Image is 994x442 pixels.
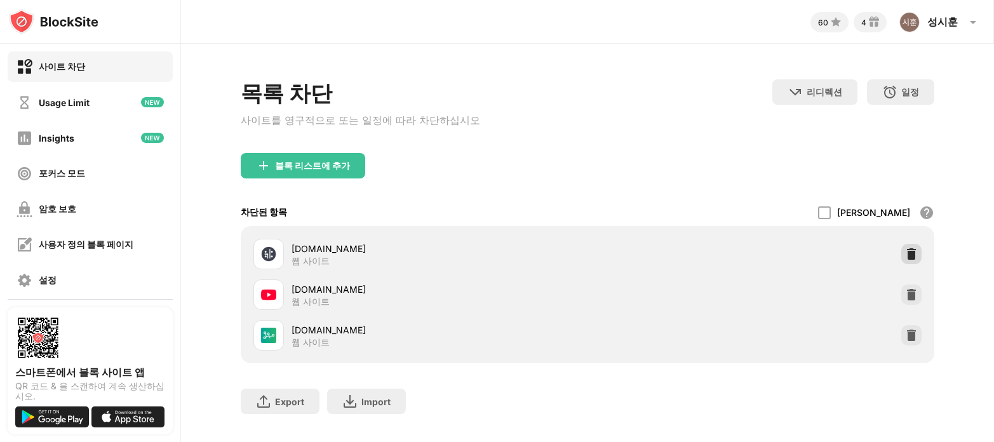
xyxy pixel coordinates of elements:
img: logo-blocksite.svg [9,9,98,34]
div: 차단된 항목 [241,206,287,218]
div: [PERSON_NAME] [837,207,910,218]
div: [DOMAIN_NAME] [292,283,588,296]
div: 웹 사이트 [292,296,330,307]
div: Import [361,396,391,407]
div: Usage Limit [39,97,90,108]
img: focus-off.svg [17,166,32,182]
div: 4 [861,18,866,27]
img: settings-off.svg [17,272,32,288]
img: block-on.svg [17,59,32,75]
img: favicons [261,328,276,343]
img: favicons [261,246,276,262]
img: ACg8ocIptTYGqhN0kGaWu6Be_G-zVb27IxpelGLQTVeqe5JfCLZo1w=s96-c [899,12,920,32]
div: 리디렉션 [807,86,842,98]
img: points-small.svg [828,15,843,30]
div: 웹 사이트 [292,337,330,348]
div: 60 [818,18,828,27]
img: customize-block-page-off.svg [17,237,32,253]
div: 웹 사이트 [292,255,330,267]
div: Export [275,396,304,407]
div: [DOMAIN_NAME] [292,323,588,337]
img: get-it-on-google-play.svg [15,406,89,427]
div: Insights [39,133,74,144]
div: QR 코드 & 을 스캔하여 계속 생산하십시오. [15,381,165,401]
img: options-page-qr-code.png [15,315,61,361]
div: 사이트를 영구적으로 또는 일정에 따라 차단하십시오 [241,114,480,128]
img: new-icon.svg [141,133,164,143]
img: favicons [261,287,276,302]
div: 성시훈 [927,15,958,29]
img: insights-off.svg [17,130,32,146]
img: time-usage-off.svg [17,95,32,110]
div: 스마트폰에서 블록 사이트 앱 [15,366,165,378]
img: download-on-the-app-store.svg [91,406,165,427]
div: 목록 차단 [241,79,480,109]
div: 일정 [901,86,919,98]
div: 포커스 모드 [39,168,85,180]
img: reward-small.svg [866,15,882,30]
div: 암호 보호 [39,203,76,215]
div: 블록 리스트에 추가 [275,161,350,171]
div: 설정 [39,274,57,286]
img: new-icon.svg [141,97,164,107]
div: 사용자 정의 블록 페이지 [39,239,133,251]
div: 사이트 차단 [39,61,85,73]
img: password-protection-off.svg [17,201,32,217]
div: [DOMAIN_NAME] [292,242,588,255]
